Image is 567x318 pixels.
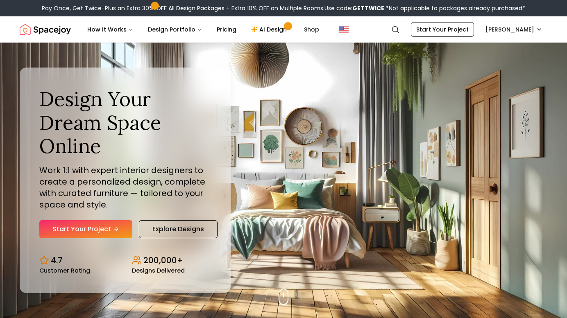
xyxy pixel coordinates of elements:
a: Spacejoy [20,21,71,38]
p: 200,000+ [143,255,183,266]
button: How It Works [81,21,140,38]
span: *Not applicable to packages already purchased* [384,4,525,12]
a: Explore Designs [139,220,218,238]
b: GETTWICE [352,4,384,12]
small: Customer Rating [39,268,90,273]
img: Spacejoy Logo [20,21,71,38]
div: Pay Once, Get Twice-Plus an Extra 30% OFF All Design Packages + Extra 10% OFF on Multiple Rooms. [42,4,525,12]
a: Start Your Project [411,22,474,37]
p: Work 1:1 with expert interior designers to create a personalized design, complete with curated fu... [39,165,211,210]
nav: Main [81,21,326,38]
a: Pricing [210,21,243,38]
nav: Global [20,16,547,43]
a: AI Design [245,21,296,38]
button: [PERSON_NAME] [481,22,547,37]
img: United States [339,25,349,34]
div: Design stats [39,248,211,273]
small: Designs Delivered [132,268,185,273]
a: Shop [297,21,326,38]
button: Design Portfolio [141,21,209,38]
a: Start Your Project [39,220,132,238]
h1: Design Your Dream Space Online [39,87,211,158]
p: 4.7 [51,255,63,266]
span: Use code: [324,4,384,12]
